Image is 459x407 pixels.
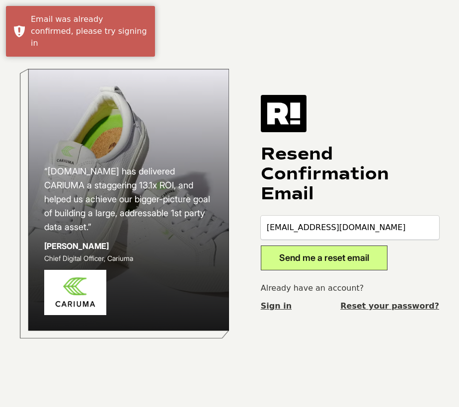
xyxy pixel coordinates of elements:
[44,241,109,251] strong: [PERSON_NAME]
[261,144,439,204] h1: Resend Confirmation Email
[31,13,148,49] div: Email was already confirmed, please try signing in
[261,95,306,132] img: Retention.com
[261,300,292,312] a: Sign in
[340,300,439,312] a: Reset your password?
[261,282,439,294] p: Already have an account?
[261,245,387,270] button: Send me a reset email
[44,254,133,262] span: Chief Digital Officer, Cariuma
[44,270,106,315] img: Cariuma
[44,164,213,234] h2: “[DOMAIN_NAME] has delivered CARIUMA a staggering 13.1x ROI, and helped us achieve our bigger-pic...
